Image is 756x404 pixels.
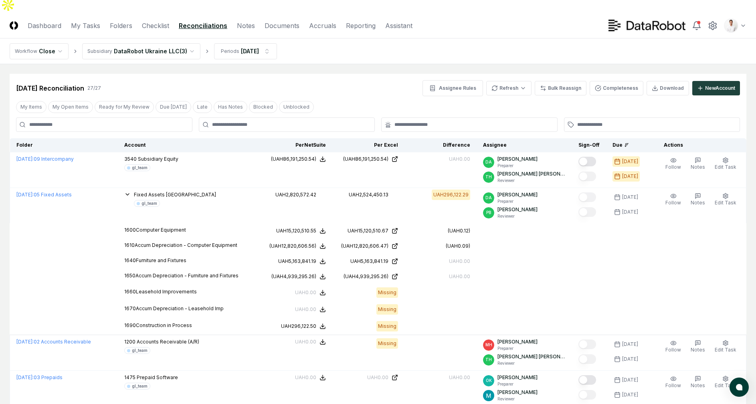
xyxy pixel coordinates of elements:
a: Folders [110,21,132,30]
button: (UAH4,939,295.26) [271,273,326,280]
div: [DATE] [622,194,638,201]
button: Ready for My Review [95,101,154,113]
span: Follow [665,347,681,353]
div: [DATE] [622,391,638,398]
div: Due [612,141,645,149]
span: Notes [691,347,705,353]
p: 1600 Computer Equipment [124,226,254,234]
span: PB [486,210,491,216]
span: [DATE] : [16,374,34,380]
div: Missing [376,321,398,331]
a: (UAH86,191,250.54) [339,156,398,163]
div: Periods [221,48,239,55]
p: 1670 Accum Depreciation - Leasehold Imp [124,305,254,312]
button: My Open Items [48,101,93,113]
div: [DATE] [622,356,638,363]
span: Edit Task [715,347,736,353]
div: (UAH12,820,606.56) [269,242,316,250]
p: [PERSON_NAME] [497,191,538,198]
div: (UAH4,939,295.26) [271,273,316,280]
button: atlas-launcher [730,378,749,397]
div: UAH0.00 [295,306,316,313]
button: Mark complete [578,390,596,400]
th: Difference [404,138,477,152]
div: (UAH12,820,606.47) [341,242,388,250]
button: UAH5,163,841.19 [278,258,326,265]
a: Notes [237,21,255,30]
div: UAH15,120,510.55 [276,227,316,234]
span: 1475 [124,374,135,380]
button: UAH0.00 [295,374,326,381]
span: 1200 [124,339,135,345]
a: Checklist [142,21,169,30]
button: Download [647,81,689,95]
div: 27 / 27 [87,85,101,92]
p: [PERSON_NAME] [497,156,538,163]
div: UAH296,122.29 [433,191,469,198]
button: Edit Task [713,338,738,355]
button: Late [193,101,212,113]
button: Periods[DATE] [214,43,277,59]
div: gl_team [141,200,157,206]
span: DA [485,195,492,201]
button: Fixed Assets [GEOGRAPHIC_DATA] [134,191,216,198]
button: Assignee Rules [422,80,483,96]
button: Edit Task [713,191,738,208]
span: Edit Task [715,200,736,206]
div: UAH0.00 [295,289,316,296]
div: (UAH86,191,250.54) [271,156,316,163]
div: (UAH0.09) [446,242,470,250]
div: Subsidiary [87,48,112,55]
button: Mark complete [578,339,596,349]
button: Mark complete [578,172,596,181]
p: 1640 Furniture and Fixtures [124,257,254,264]
button: UAH0.00 [295,306,326,313]
span: Notes [691,164,705,170]
div: UAH5,163,841.19 [278,258,316,265]
button: UAH15,120,510.55 [276,227,326,234]
button: Has Notes [214,101,247,113]
button: Due Today [156,101,191,113]
p: Preparer [497,163,538,169]
button: Follow [664,156,683,172]
span: Follow [665,382,681,388]
span: Edit Task [715,382,736,388]
button: My Items [16,101,46,113]
a: UAH15,120,510.67 [339,227,398,234]
img: Logo [10,21,18,30]
a: Assistant [385,21,412,30]
a: Reconciliations [179,21,227,30]
a: [DATE]:09 Intercompany [16,156,74,162]
span: OK [486,378,492,384]
div: UAH15,120,510.67 [348,227,388,234]
button: Notes [689,191,707,208]
div: Workflow [15,48,37,55]
a: Reporting [346,21,376,30]
div: Account [124,141,254,149]
div: UAH0.00 [295,374,316,381]
th: Per Excel [332,138,404,152]
button: UAH296,122.50 [281,323,326,330]
a: Accruals [309,21,336,30]
div: UAH0.00 [449,156,470,163]
p: 1650 Accum Depreciation - Furniture and Fixtures [124,272,254,279]
div: New Account [705,85,735,92]
a: (UAH12,820,606.47) [339,242,398,250]
p: Preparer [497,381,538,387]
span: Follow [665,164,681,170]
span: Prepaid Software [137,374,178,380]
button: Notes [689,156,707,172]
div: UAH0.00 [295,338,316,345]
p: Reviewer [497,360,566,366]
button: Bulk Reassign [535,81,586,95]
nav: breadcrumb [10,43,277,59]
button: Edit Task [713,374,738,391]
button: UAH0.00 [295,338,326,345]
p: [PERSON_NAME] [497,206,538,213]
div: UAH0.00 [449,273,470,280]
div: (UAH4,939,295.26) [344,273,388,280]
div: [DATE] [622,173,638,180]
button: Follow [664,191,683,208]
span: 3540 [124,156,137,162]
div: UAH2,524,450.13 [349,191,388,198]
